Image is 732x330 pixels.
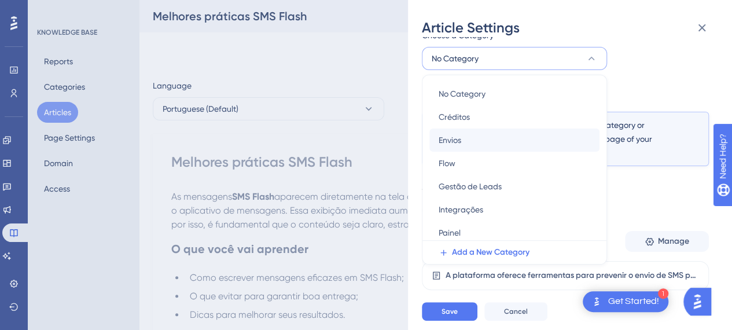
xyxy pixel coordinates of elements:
[439,87,485,101] span: No Category
[429,105,599,129] button: Créditos
[484,302,547,321] button: Cancel
[583,291,668,312] div: Open Get Started! checklist, remaining modules: 1
[429,241,606,264] button: Add a New Category
[429,82,599,105] button: No Category
[439,156,455,170] span: Flow
[429,152,599,175] button: Flow
[432,52,479,65] span: No Category
[429,175,599,198] button: Gestão de Leads
[429,221,599,244] button: Painel
[422,302,477,321] button: Save
[446,269,699,283] div: A plataforma oferece ferramentas para prevenir o envio de SMS para números incorretos ou desativa...
[658,288,668,299] div: 1
[429,129,599,152] button: Envios
[504,307,528,316] span: Cancel
[439,179,502,193] span: Gestão de Leads
[683,284,718,319] iframe: UserGuiding AI Assistant Launcher
[590,295,604,309] img: launcher-image-alternative-text
[439,133,461,147] span: Envios
[658,234,689,248] span: Manage
[422,47,607,70] button: No Category
[452,245,529,259] span: Add a New Category
[608,295,659,308] div: Get Started!
[439,226,461,240] span: Painel
[439,203,483,217] span: Integrações
[625,231,709,252] button: Manage
[442,307,458,316] span: Save
[422,19,718,37] div: Article Settings
[439,110,470,124] span: Créditos
[27,3,72,17] span: Need Help?
[429,198,599,221] button: Integrações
